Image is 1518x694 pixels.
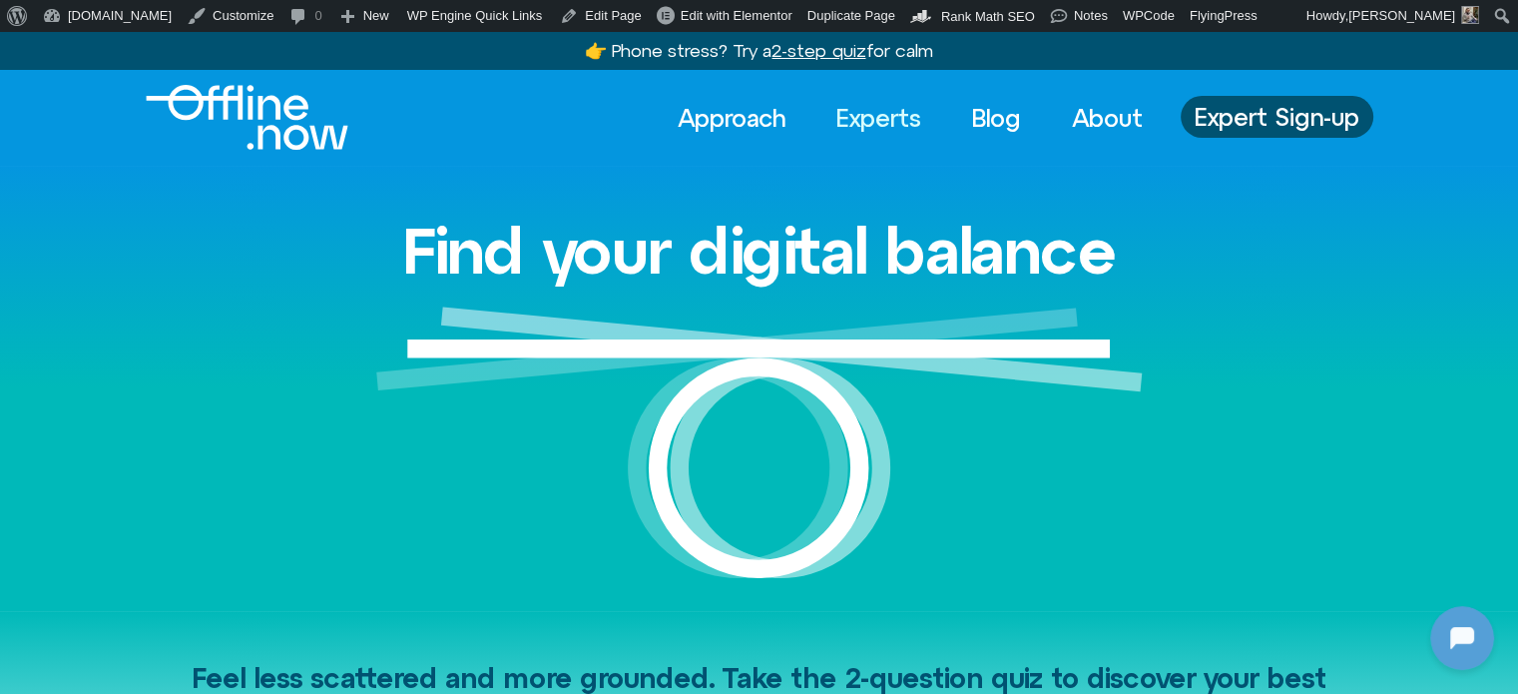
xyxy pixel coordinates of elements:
a: Expert Sign-up [1181,96,1373,138]
img: Graphic of a white circle with a white line balancing on top to represent balance. [376,307,1143,611]
svg: Voice Input Button [341,512,373,544]
h1: Find your digital balance [402,216,1117,286]
span: [PERSON_NAME] [1348,8,1455,23]
svg: Close Chatbot Button [348,9,382,43]
button: Expand Header Button [5,5,394,47]
h2: [DOMAIN_NAME] [59,13,306,39]
div: Logo [146,85,314,150]
img: Offline.Now logo in white. Text of the words offline.now with a line going through the "O" [146,85,348,150]
a: 👉 Phone stress? Try a2-step quizfor calm [585,40,932,61]
iframe: Botpress [1430,606,1494,670]
a: About [1054,96,1161,140]
span: Expert Sign-up [1195,104,1359,130]
img: N5FCcHC.png [18,10,50,42]
textarea: Message Input [34,518,309,538]
svg: Restart Conversation Button [314,9,348,43]
u: 2-step quiz [771,40,865,61]
a: Approach [660,96,803,140]
nav: Menu [660,96,1161,140]
a: Experts [818,96,939,140]
a: Blog [954,96,1039,140]
span: Rank Math SEO [941,9,1035,24]
span: Edit with Elementor [681,8,792,23]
